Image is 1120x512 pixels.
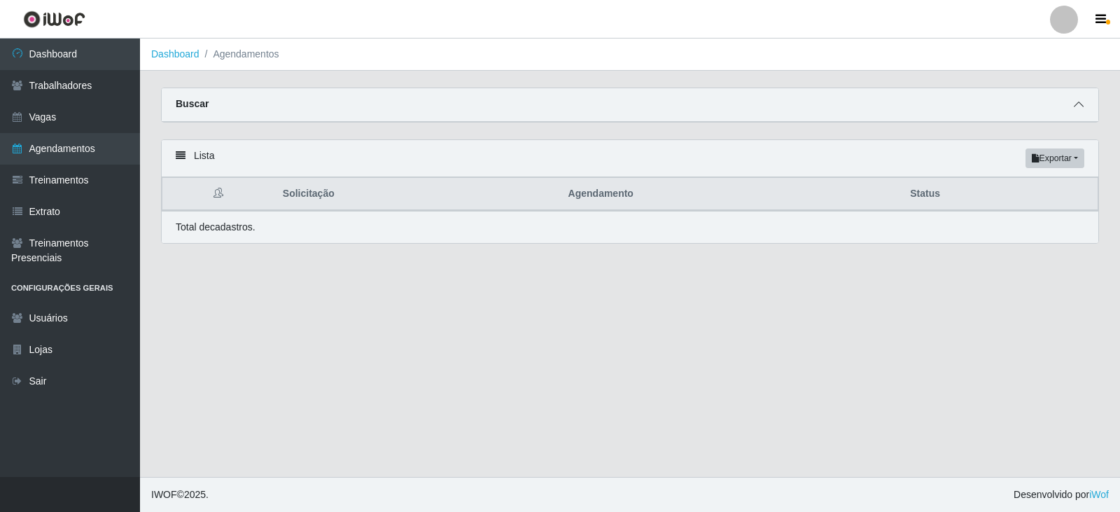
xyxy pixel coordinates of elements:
[199,47,279,62] li: Agendamentos
[176,220,255,235] p: Total de cadastros.
[23,11,85,28] img: CoreUI Logo
[162,140,1098,177] div: Lista
[274,178,560,211] th: Solicitação
[151,487,209,502] span: © 2025 .
[176,98,209,109] strong: Buscar
[560,178,902,211] th: Agendamento
[151,48,199,60] a: Dashboard
[140,39,1120,71] nav: breadcrumb
[1014,487,1109,502] span: Desenvolvido por
[1089,489,1109,500] a: iWof
[1025,148,1084,168] button: Exportar
[902,178,1098,211] th: Status
[151,489,177,500] span: IWOF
